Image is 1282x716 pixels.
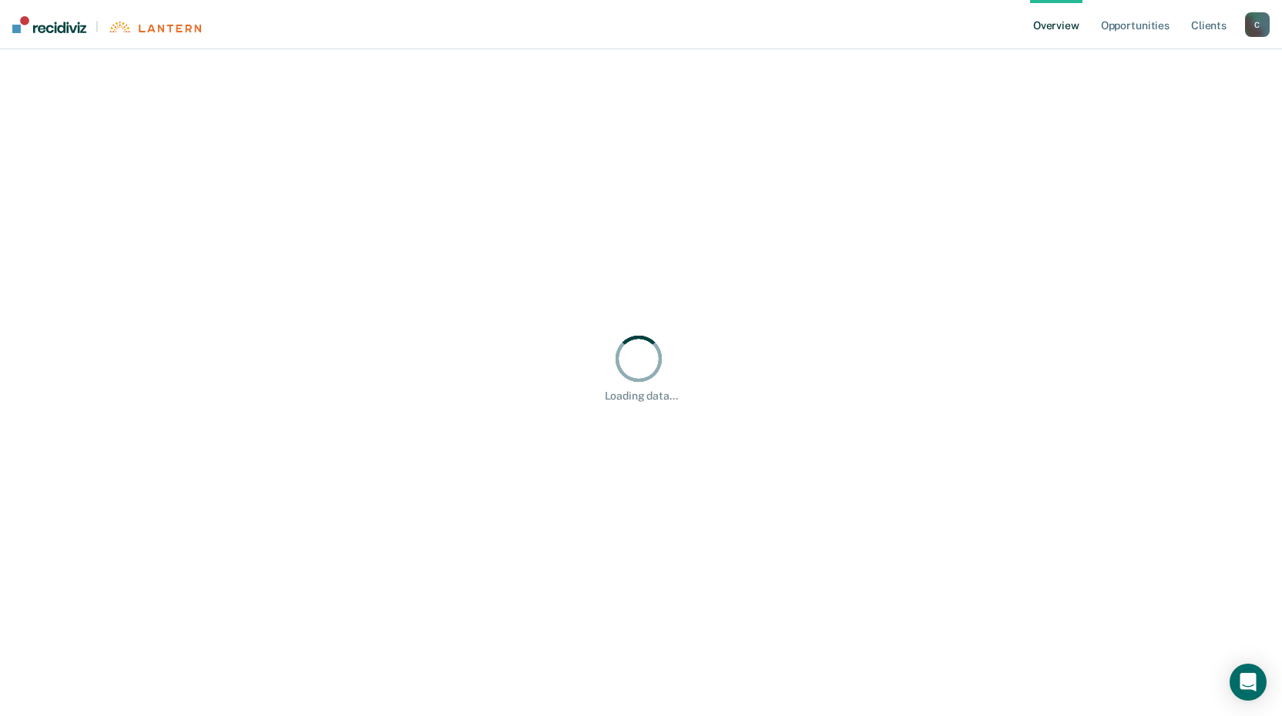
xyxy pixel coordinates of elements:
button: C [1245,12,1270,37]
a: | [12,16,201,33]
span: | [86,20,108,33]
img: Lantern [108,22,201,33]
img: Recidiviz [12,16,86,33]
div: Loading data... [605,390,678,403]
div: Open Intercom Messenger [1230,664,1267,701]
